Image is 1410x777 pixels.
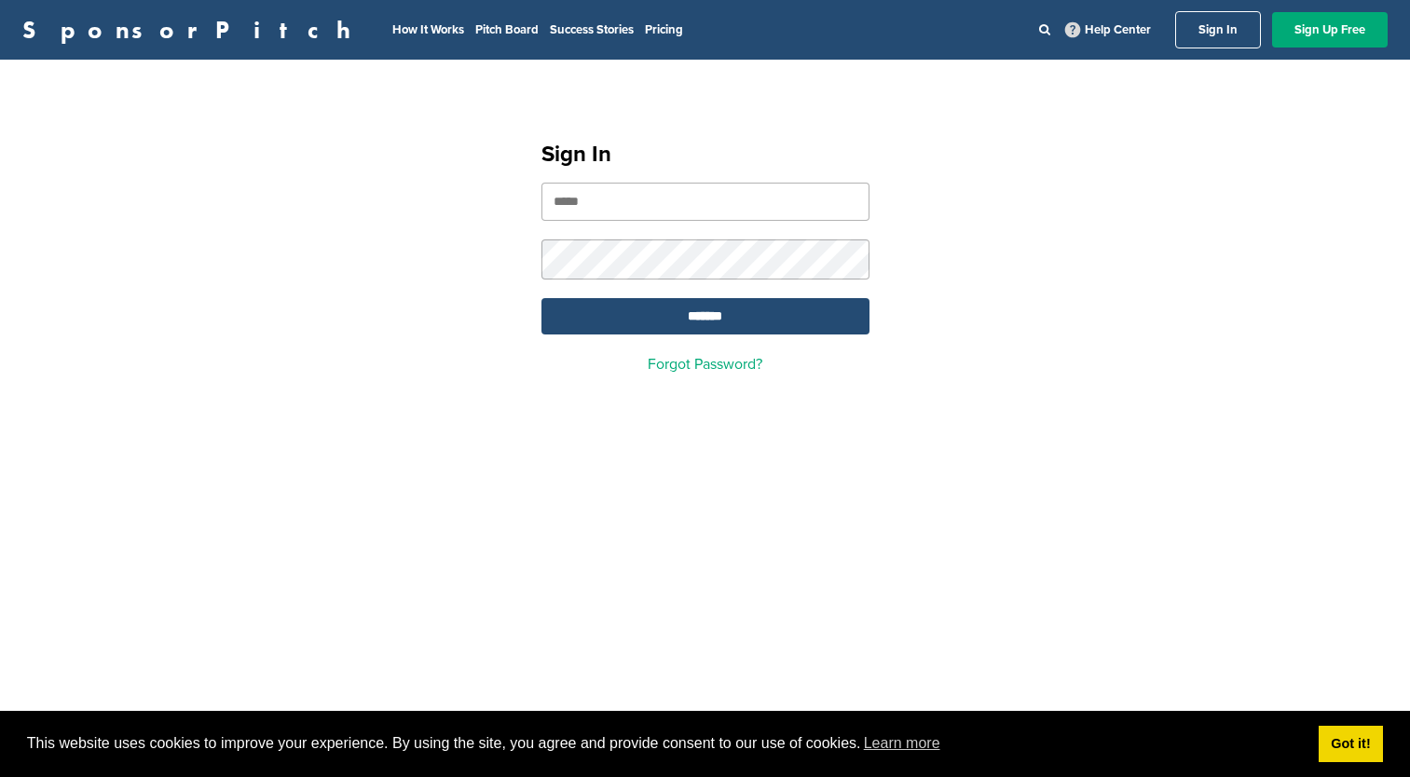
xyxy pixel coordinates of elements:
a: Help Center [1061,19,1155,41]
a: Forgot Password? [648,355,762,374]
a: Success Stories [550,22,634,37]
a: How It Works [392,22,464,37]
a: Sign Up Free [1272,12,1388,48]
a: Pricing [645,22,683,37]
a: Pitch Board [475,22,539,37]
h1: Sign In [541,138,869,171]
span: This website uses cookies to improve your experience. By using the site, you agree and provide co... [27,729,1304,757]
a: learn more about cookies [861,729,943,757]
a: Sign In [1175,11,1261,48]
a: dismiss cookie message [1319,726,1383,763]
a: SponsorPitch [22,18,363,42]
